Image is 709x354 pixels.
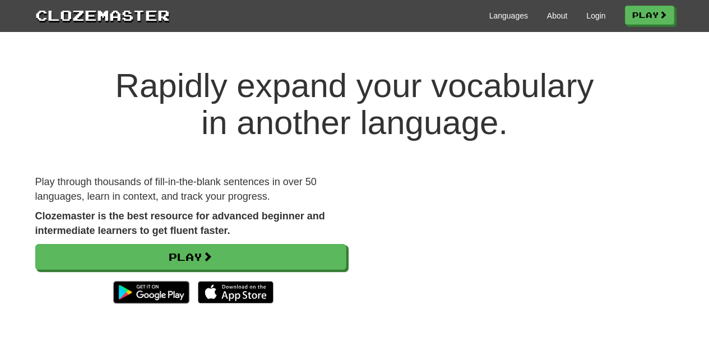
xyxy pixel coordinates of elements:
[586,10,605,21] a: Login
[547,10,568,21] a: About
[35,210,325,236] strong: Clozemaster is the best resource for advanced beginner and intermediate learners to get fluent fa...
[35,175,346,204] p: Play through thousands of fill-in-the-blank sentences in over 50 languages, learn in context, and...
[35,244,346,270] a: Play
[625,6,674,25] a: Play
[108,275,194,309] img: Get it on Google Play
[198,281,274,304] img: Download_on_the_App_Store_Badge_US-UK_135x40-25178aeef6eb6b83b96f5f2d004eda3bffbb37122de64afbaef7...
[489,10,528,21] a: Languages
[35,4,170,25] a: Clozemaster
